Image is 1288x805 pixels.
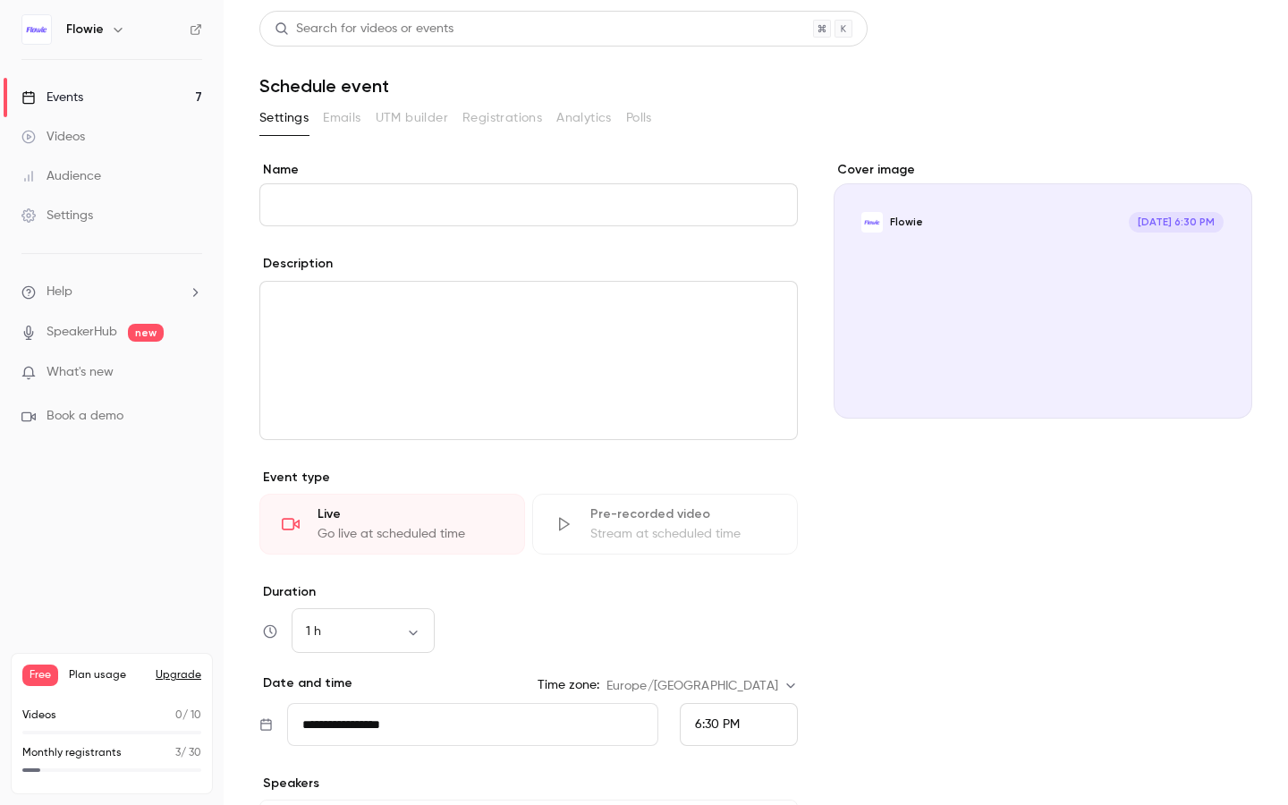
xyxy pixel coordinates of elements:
[259,494,525,555] div: LiveGo live at scheduled time
[175,708,201,724] p: / 10
[556,109,612,128] span: Analytics
[834,161,1252,179] label: Cover image
[318,505,503,523] div: Live
[590,525,775,543] div: Stream at scheduled time
[292,623,435,640] div: 1 h
[538,676,599,694] label: Time zone:
[259,255,333,273] label: Description
[66,21,104,38] h6: Flowie
[128,324,164,342] span: new
[21,167,101,185] div: Audience
[606,677,798,695] div: Europe/[GEOGRAPHIC_DATA]
[22,745,122,761] p: Monthly registrants
[21,89,83,106] div: Events
[21,207,93,225] div: Settings
[680,703,798,746] div: From
[590,505,775,523] div: Pre-recorded video
[259,161,798,179] label: Name
[532,494,798,555] div: Pre-recorded videoStream at scheduled time
[695,718,740,731] span: 6:30 PM
[260,282,797,439] div: editor
[259,75,1252,97] h1: Schedule event
[47,323,117,342] a: SpeakerHub
[21,283,202,301] li: help-dropdown-opener
[834,161,1252,419] section: Cover image
[175,745,201,761] p: / 30
[156,668,201,682] button: Upgrade
[22,665,58,686] span: Free
[69,668,145,682] span: Plan usage
[259,674,352,692] p: Date and time
[22,15,51,44] img: Flowie
[181,365,202,381] iframe: Noticeable Trigger
[47,363,114,382] span: What's new
[175,748,181,758] span: 3
[21,128,85,146] div: Videos
[259,281,798,440] section: description
[376,109,448,128] span: UTM builder
[259,775,798,792] p: Speakers
[22,708,56,724] p: Videos
[275,20,453,38] div: Search for videos or events
[259,469,798,487] p: Event type
[318,525,503,543] div: Go live at scheduled time
[626,109,652,128] span: Polls
[259,104,309,132] button: Settings
[259,583,798,601] label: Duration
[323,109,360,128] span: Emails
[47,407,123,426] span: Book a demo
[462,109,542,128] span: Registrations
[47,283,72,301] span: Help
[175,710,182,721] span: 0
